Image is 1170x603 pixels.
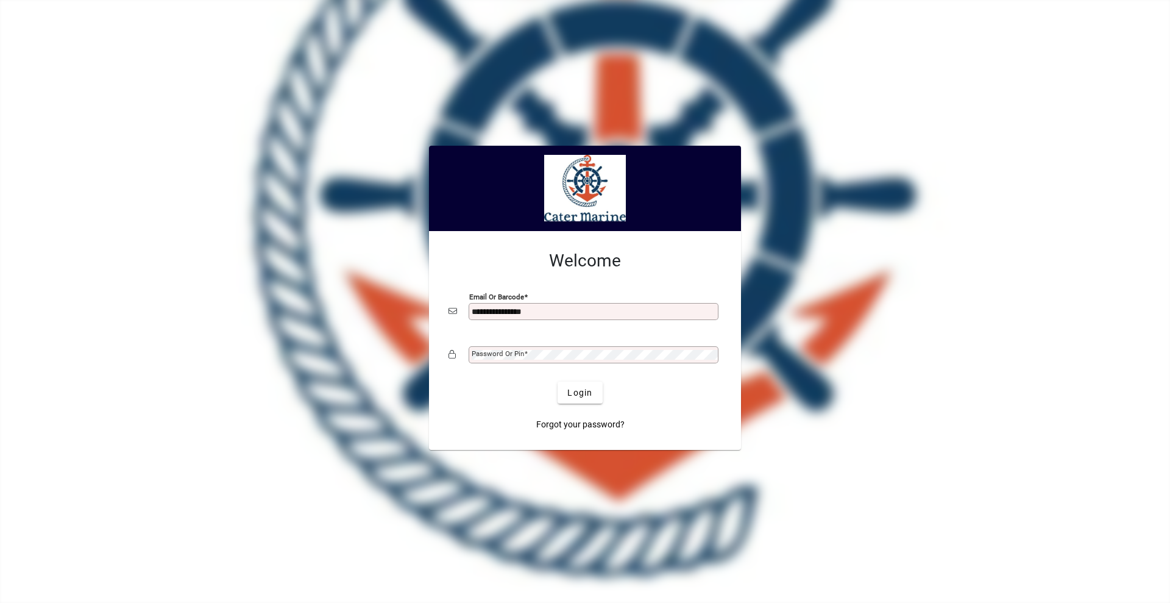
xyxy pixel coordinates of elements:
h2: Welcome [448,251,721,271]
a: Forgot your password? [531,413,629,435]
button: Login [558,382,602,404]
span: Forgot your password? [536,418,625,431]
mat-label: Password or Pin [472,349,524,358]
mat-label: Email or Barcode [469,293,524,301]
span: Login [567,387,592,399]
